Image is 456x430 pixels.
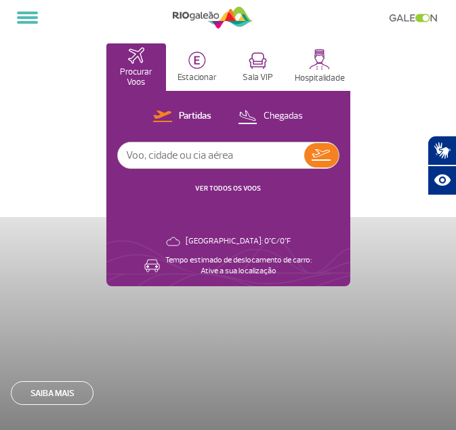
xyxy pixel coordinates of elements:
p: Partidas [179,110,211,123]
p: Tempo estimado de deslocamento de carro: Ative a sua localização [165,255,312,277]
button: Abrir recursos assistivos. [428,165,456,195]
button: Estacionar [167,43,227,91]
button: Abrir tradutor de língua de sinais. [428,136,456,165]
div: Plugin de acessibilidade da Hand Talk. [428,136,456,195]
img: hospitality.svg [309,49,330,70]
button: Sala VIP [228,43,288,91]
button: Procurar Voos [106,43,166,91]
p: Hospitalidade [295,73,345,83]
img: vipRoom.svg [249,52,267,69]
button: Hospitalidade [289,43,350,91]
a: VER TODOS OS VOOS [195,184,261,193]
img: carParkingHome.svg [188,52,206,69]
input: Voo, cidade ou cia aérea [118,142,304,168]
p: Chegadas [264,110,303,123]
p: Estacionar [178,73,217,83]
button: Chegadas [234,108,307,125]
p: Sala VIP [243,73,273,83]
img: airplaneHomeActive.svg [128,47,144,64]
p: Procurar Voos [113,67,159,87]
button: VER TODOS OS VOOS [191,183,265,194]
button: Partidas [149,108,215,125]
p: [GEOGRAPHIC_DATA]: 0°C/0°F [186,236,291,247]
a: Saiba mais [11,381,94,405]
